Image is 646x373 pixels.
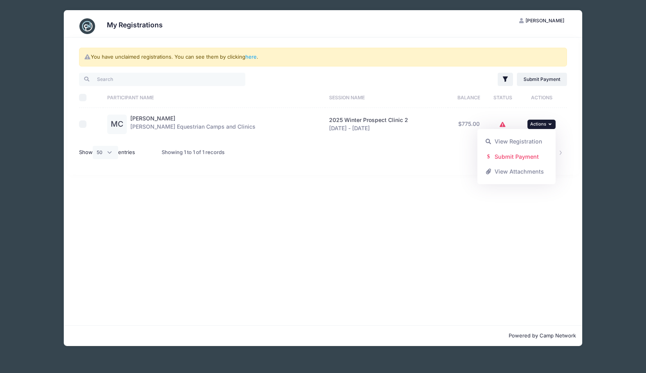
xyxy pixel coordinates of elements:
[107,115,127,134] div: MC
[329,117,408,123] span: 2025 Winter Prospect Clinic 2
[325,87,448,108] th: Session Name: activate to sort column ascending
[130,115,256,134] div: [PERSON_NAME] Equestrian Camps and Clinics
[448,87,489,108] th: Balance: activate to sort column ascending
[79,146,135,159] label: Show entries
[103,87,325,108] th: Participant Name: activate to sort column ascending
[448,108,489,140] td: $775.00
[530,121,546,127] span: Actions
[245,54,257,60] a: here
[527,120,556,129] button: Actions
[517,73,567,86] a: Submit Payment
[481,134,552,149] a: View Registration
[516,87,567,108] th: Actions: activate to sort column ascending
[79,18,95,34] img: CampNetwork
[107,21,163,29] h3: My Registrations
[329,116,444,133] div: [DATE] - [DATE]
[79,48,567,66] div: You have unclaimed registrations. You can see them by clicking .
[512,14,571,27] button: [PERSON_NAME]
[70,332,576,340] p: Powered by Camp Network
[130,115,175,122] a: [PERSON_NAME]
[107,121,127,128] a: MC
[79,73,245,86] input: Search
[489,87,516,108] th: Status: activate to sort column ascending
[79,87,103,108] th: Select All
[525,18,564,23] span: [PERSON_NAME]
[93,146,119,159] select: Showentries
[481,149,552,164] a: Submit Payment
[162,143,225,161] div: Showing 1 to 1 of 1 records
[481,164,552,179] a: View Attachments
